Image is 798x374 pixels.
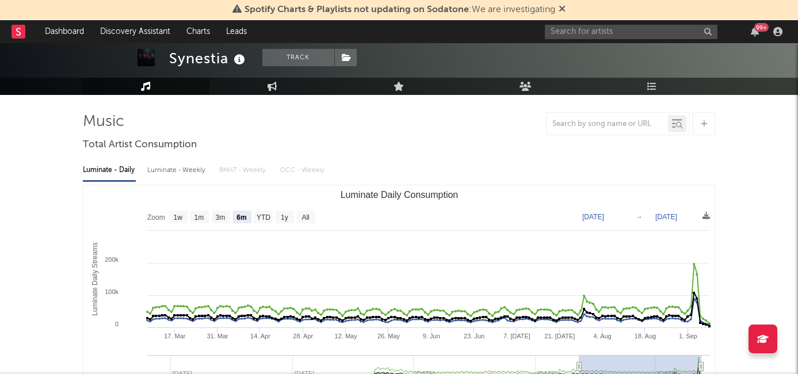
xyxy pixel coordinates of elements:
[83,138,197,152] span: Total Artist Consumption
[634,333,655,339] text: 18. Aug
[281,213,288,222] text: 1y
[678,333,697,339] text: 1. Sep
[503,333,530,339] text: 7. [DATE]
[377,333,400,339] text: 26. May
[194,213,204,222] text: 1m
[90,242,98,315] text: Luminate Daily Streams
[547,120,668,129] input: Search by song name or URL
[293,333,313,339] text: 28. Apr
[207,333,228,339] text: 31. Mar
[169,49,248,68] div: Synestia
[262,49,334,66] button: Track
[215,213,225,222] text: 3m
[559,5,566,14] span: Dismiss
[92,20,178,43] a: Discovery Assistant
[422,333,440,339] text: 9. Jun
[37,20,92,43] a: Dashboard
[218,20,255,43] a: Leads
[545,25,717,39] input: Search for artists
[582,213,604,221] text: [DATE]
[754,23,769,32] div: 99 +
[245,5,469,14] span: Spotify Charts & Playlists not updating on Sodatone
[464,333,484,339] text: 23. Jun
[256,213,270,222] text: YTD
[544,333,575,339] text: 21. [DATE]
[245,5,555,14] span: : We are investigating
[593,333,611,339] text: 4. Aug
[334,333,357,339] text: 12. May
[236,213,246,222] text: 6m
[114,320,118,327] text: 0
[301,213,309,222] text: All
[147,161,208,180] div: Luminate - Weekly
[178,20,218,43] a: Charts
[83,161,136,180] div: Luminate - Daily
[147,213,165,222] text: Zoom
[105,256,119,263] text: 200k
[340,190,458,200] text: Luminate Daily Consumption
[173,213,182,222] text: 1w
[105,288,119,295] text: 100k
[751,27,759,36] button: 99+
[250,333,270,339] text: 14. Apr
[164,333,186,339] text: 17. Mar
[636,213,643,221] text: →
[655,213,677,221] text: [DATE]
